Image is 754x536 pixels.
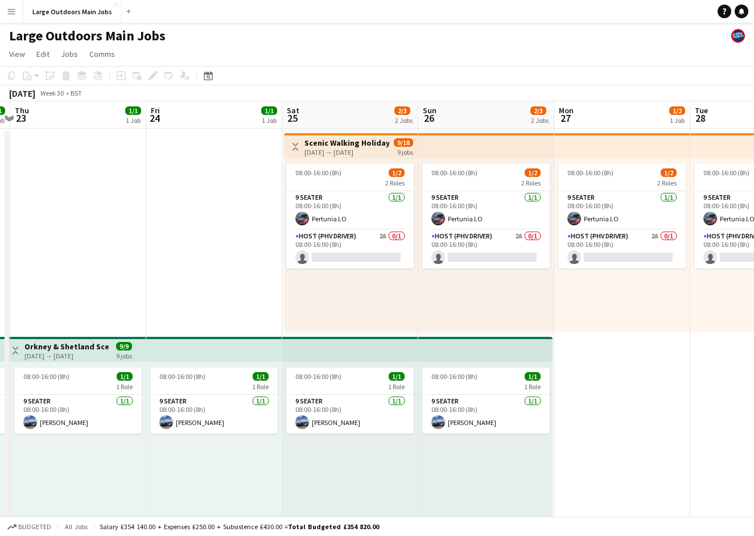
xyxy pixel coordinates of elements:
[61,49,78,59] span: Jobs
[286,164,414,269] app-job-card: 08:00-16:00 (8h)1/22 Roles9 Seater1/108:00-16:00 (8h)Pertunia LOHost (PHV Driver)2A0/108:00-16:00...
[661,168,677,177] span: 1/2
[89,49,115,59] span: Comms
[394,138,413,147] span: 9/18
[285,112,299,125] span: 25
[657,179,677,187] span: 2 Roles
[422,395,550,434] app-card-role: 9 Seater1/108:00-16:00 (8h)[PERSON_NAME]
[13,112,29,125] span: 23
[703,168,749,177] span: 08:00-16:00 (8h)
[558,230,686,269] app-card-role: Host (PHV Driver)2A0/108:00-16:00 (8h)
[159,372,205,381] span: 08:00-16:00 (8h)
[116,342,132,351] span: 9/9
[63,522,90,531] span: All jobs
[116,382,133,391] span: 1 Role
[421,112,436,125] span: 26
[695,105,708,116] span: Tue
[9,49,25,59] span: View
[567,168,613,177] span: 08:00-16:00 (8h)
[150,395,278,434] app-card-role: 9 Seater1/108:00-16:00 (8h)[PERSON_NAME]
[530,106,546,115] span: 2/3
[287,105,299,116] span: Sat
[304,138,389,148] h3: Scenic Walking Holiday - Exploring the [GEOGRAPHIC_DATA]
[557,112,574,125] span: 27
[304,148,389,156] div: [DATE] → [DATE]
[23,372,69,381] span: 08:00-16:00 (8h)
[125,106,141,115] span: 1/1
[71,89,82,97] div: BST
[36,49,50,59] span: Edit
[558,164,686,269] app-job-card: 08:00-16:00 (8h)1/22 Roles9 Seater1/108:00-16:00 (8h)Pertunia LOHost (PHV Driver)2A0/108:00-16:00...
[117,372,133,381] span: 1/1
[295,168,341,177] span: 08:00-16:00 (8h)
[670,116,685,125] div: 1 Job
[286,191,414,230] app-card-role: 9 Seater1/108:00-16:00 (8h)Pertunia LO
[24,341,109,352] h3: Orkney & Shetland Scenic
[731,29,745,43] app-user-avatar: Large Outdoors Office
[18,523,51,531] span: Budgeted
[558,191,686,230] app-card-role: 9 Seater1/108:00-16:00 (8h)Pertunia LO
[151,105,160,116] span: Fri
[431,372,477,381] span: 08:00-16:00 (8h)
[150,368,278,434] app-job-card: 08:00-16:00 (8h)1/11 Role9 Seater1/108:00-16:00 (8h)[PERSON_NAME]
[422,164,550,269] app-job-card: 08:00-16:00 (8h)1/22 Roles9 Seater1/108:00-16:00 (8h)Pertunia LOHost (PHV Driver)2A0/108:00-16:00...
[56,47,83,61] a: Jobs
[397,147,413,156] div: 9 jobs
[531,116,549,125] div: 2 Jobs
[422,368,550,434] app-job-card: 08:00-16:00 (8h)1/11 Role9 Seater1/108:00-16:00 (8h)[PERSON_NAME]
[423,105,436,116] span: Sun
[521,179,541,187] span: 2 Roles
[116,351,132,360] div: 9 jobs
[422,191,550,230] app-card-role: 9 Seater1/108:00-16:00 (8h)Pertunia LO
[9,88,35,99] div: [DATE]
[524,382,541,391] span: 1 Role
[295,372,341,381] span: 08:00-16:00 (8h)
[261,106,277,115] span: 1/1
[389,168,405,177] span: 1/2
[15,105,29,116] span: Thu
[252,382,269,391] span: 1 Role
[395,116,413,125] div: 2 Jobs
[394,106,410,115] span: 2/3
[388,382,405,391] span: 1 Role
[14,368,142,434] app-job-card: 08:00-16:00 (8h)1/11 Role9 Seater1/108:00-16:00 (8h)[PERSON_NAME]
[669,106,685,115] span: 1/2
[693,112,708,125] span: 28
[525,168,541,177] span: 1/2
[5,47,30,61] a: View
[286,230,414,269] app-card-role: Host (PHV Driver)2A0/108:00-16:00 (8h)
[385,179,405,187] span: 2 Roles
[431,168,477,177] span: 08:00-16:00 (8h)
[32,47,54,61] a: Edit
[24,352,109,360] div: [DATE] → [DATE]
[288,522,379,531] span: Total Budgeted £354 820.00
[422,230,550,269] app-card-role: Host (PHV Driver)2A0/108:00-16:00 (8h)
[149,112,160,125] span: 24
[100,522,379,531] div: Salary £354 140.00 + Expenses £250.00 + Subsistence £430.00 =
[14,395,142,434] app-card-role: 9 Seater1/108:00-16:00 (8h)[PERSON_NAME]
[23,1,122,23] button: Large Outdoors Main Jobs
[85,47,120,61] a: Comms
[9,27,166,44] h1: Large Outdoors Main Jobs
[6,521,53,533] button: Budgeted
[559,105,574,116] span: Mon
[286,368,414,434] app-job-card: 08:00-16:00 (8h)1/11 Role9 Seater1/108:00-16:00 (8h)[PERSON_NAME]
[525,372,541,381] span: 1/1
[262,116,277,125] div: 1 Job
[286,395,414,434] app-card-role: 9 Seater1/108:00-16:00 (8h)[PERSON_NAME]
[389,372,405,381] span: 1/1
[38,89,66,97] span: Week 30
[126,116,141,125] div: 1 Job
[253,372,269,381] span: 1/1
